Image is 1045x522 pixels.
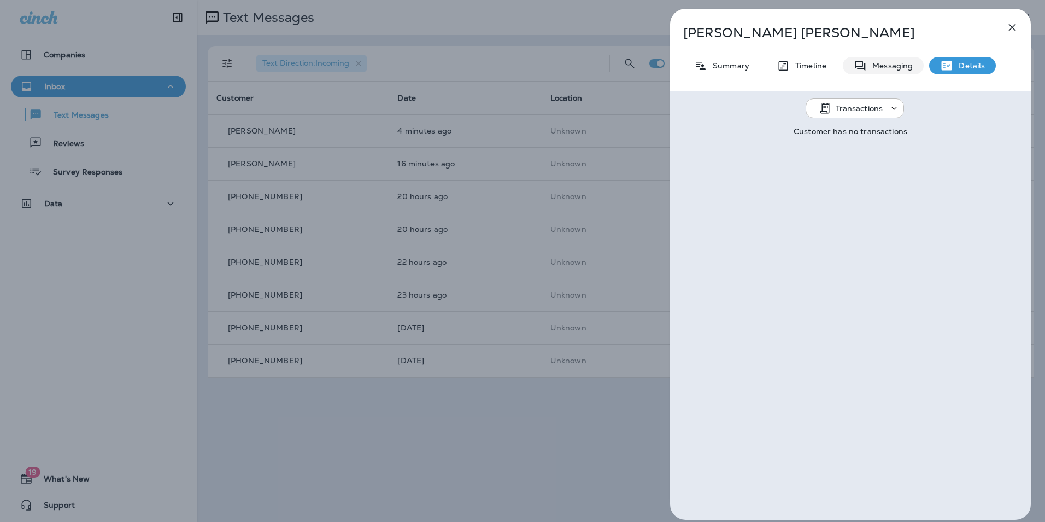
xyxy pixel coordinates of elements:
p: Customer has no transactions [794,127,907,136]
p: Details [953,61,985,70]
p: Messaging [867,61,913,70]
p: [PERSON_NAME] [PERSON_NAME] [683,25,982,40]
p: Transactions [836,104,883,113]
p: Timeline [790,61,826,70]
p: Summary [707,61,749,70]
